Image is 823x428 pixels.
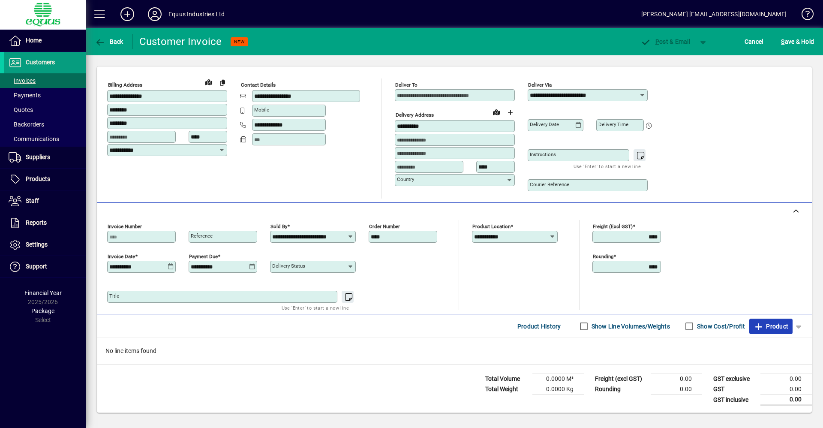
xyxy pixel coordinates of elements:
td: Rounding [591,384,651,395]
button: Save & Hold [779,34,816,49]
button: Copy to Delivery address [216,75,229,89]
a: Backorders [4,117,86,132]
span: S [781,38,784,45]
a: Support [4,256,86,277]
button: Product History [514,319,565,334]
span: Products [26,175,50,182]
mat-label: Invoice date [108,253,135,259]
a: Knowledge Base [795,2,812,30]
span: Package [31,307,54,314]
td: 0.00 [760,384,812,395]
mat-label: Invoice number [108,223,142,229]
div: No line items found [97,338,812,364]
span: Quotes [9,106,33,113]
span: Settings [26,241,48,248]
span: ave & Hold [781,35,814,48]
button: Product [749,319,793,334]
button: Post & Email [636,34,694,49]
div: [PERSON_NAME] [EMAIL_ADDRESS][DOMAIN_NAME] [641,7,787,21]
mat-label: Freight (excl GST) [593,223,633,229]
mat-label: Courier Reference [530,181,569,187]
mat-hint: Use 'Enter' to start a new line [282,303,349,313]
a: Products [4,169,86,190]
span: Reports [26,219,47,226]
mat-label: Delivery date [530,121,559,127]
mat-hint: Use 'Enter' to start a new line [574,161,641,171]
span: P [655,38,659,45]
a: View on map [490,105,503,119]
a: Reports [4,212,86,234]
span: Customers [26,59,55,66]
span: Financial Year [24,289,62,296]
span: Product History [517,319,561,333]
a: Payments [4,88,86,102]
span: Back [95,38,123,45]
td: Total Weight [481,384,532,395]
span: Payments [9,92,41,99]
td: Total Volume [481,374,532,384]
mat-label: Title [109,293,119,299]
mat-label: Product location [472,223,511,229]
a: Suppliers [4,147,86,168]
span: Communications [9,136,59,142]
mat-label: Delivery time [598,121,628,127]
button: Profile [141,6,168,22]
mat-label: Instructions [530,151,556,157]
a: Invoices [4,73,86,88]
td: GST exclusive [709,374,760,384]
a: View on map [202,75,216,89]
mat-label: Deliver To [395,82,418,88]
div: Customer Invoice [139,35,222,48]
mat-label: Order number [369,223,400,229]
a: Settings [4,234,86,256]
td: 0.00 [651,384,702,395]
label: Show Cost/Profit [695,322,745,331]
span: NEW [234,39,245,45]
span: Suppliers [26,154,50,160]
td: GST inclusive [709,395,760,405]
td: Freight (excl GST) [591,374,651,384]
div: Equus Industries Ltd [168,7,225,21]
td: GST [709,384,760,395]
a: Staff [4,190,86,212]
mat-label: Delivery status [272,263,305,269]
span: Backorders [9,121,44,128]
mat-label: Rounding [593,253,613,259]
mat-label: Payment due [189,253,218,259]
a: Quotes [4,102,86,117]
td: 0.0000 M³ [532,374,584,384]
span: Product [754,319,788,333]
span: Home [26,37,42,44]
span: ost & Email [640,38,690,45]
button: Add [114,6,141,22]
mat-label: Deliver via [528,82,552,88]
mat-label: Country [397,176,414,182]
button: Cancel [742,34,766,49]
span: Invoices [9,77,36,84]
mat-label: Reference [191,233,213,239]
span: Support [26,263,47,270]
td: 0.00 [760,395,812,405]
mat-label: Mobile [254,107,269,113]
label: Show Line Volumes/Weights [590,322,670,331]
mat-label: Sold by [270,223,287,229]
td: 0.00 [651,374,702,384]
app-page-header-button: Back [86,34,133,49]
span: Cancel [745,35,763,48]
button: Back [93,34,126,49]
a: Home [4,30,86,51]
button: Choose address [503,105,517,119]
td: 0.00 [760,374,812,384]
td: 0.0000 Kg [532,384,584,395]
span: Staff [26,197,39,204]
a: Communications [4,132,86,146]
